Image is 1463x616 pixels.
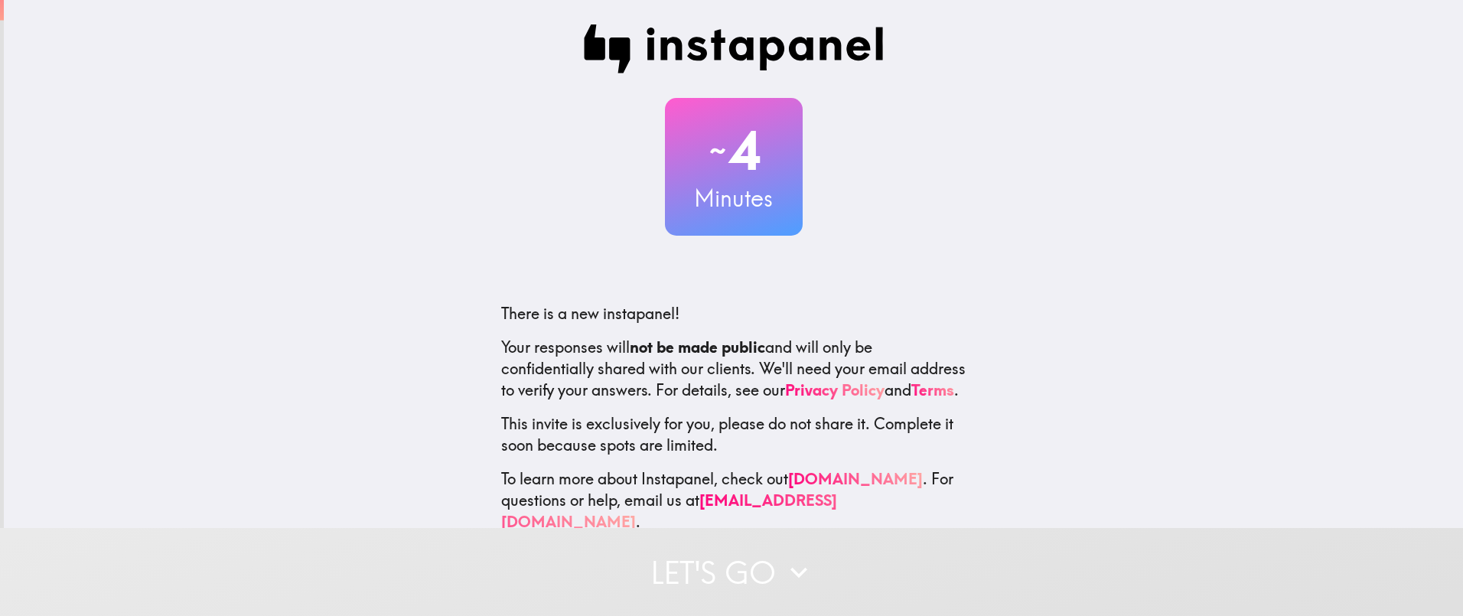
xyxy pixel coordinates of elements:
span: There is a new instapanel! [501,304,679,323]
a: [DOMAIN_NAME] [788,469,923,488]
span: ~ [707,128,728,174]
p: To learn more about Instapanel, check out . For questions or help, email us at . [501,468,966,533]
b: not be made public [630,337,765,357]
h2: 4 [665,119,803,182]
a: Terms [911,380,954,399]
h3: Minutes [665,182,803,214]
a: Privacy Policy [785,380,885,399]
p: This invite is exclusively for you, please do not share it. Complete it soon because spots are li... [501,413,966,456]
img: Instapanel [584,24,884,73]
p: Your responses will and will only be confidentially shared with our clients. We'll need your emai... [501,337,966,401]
